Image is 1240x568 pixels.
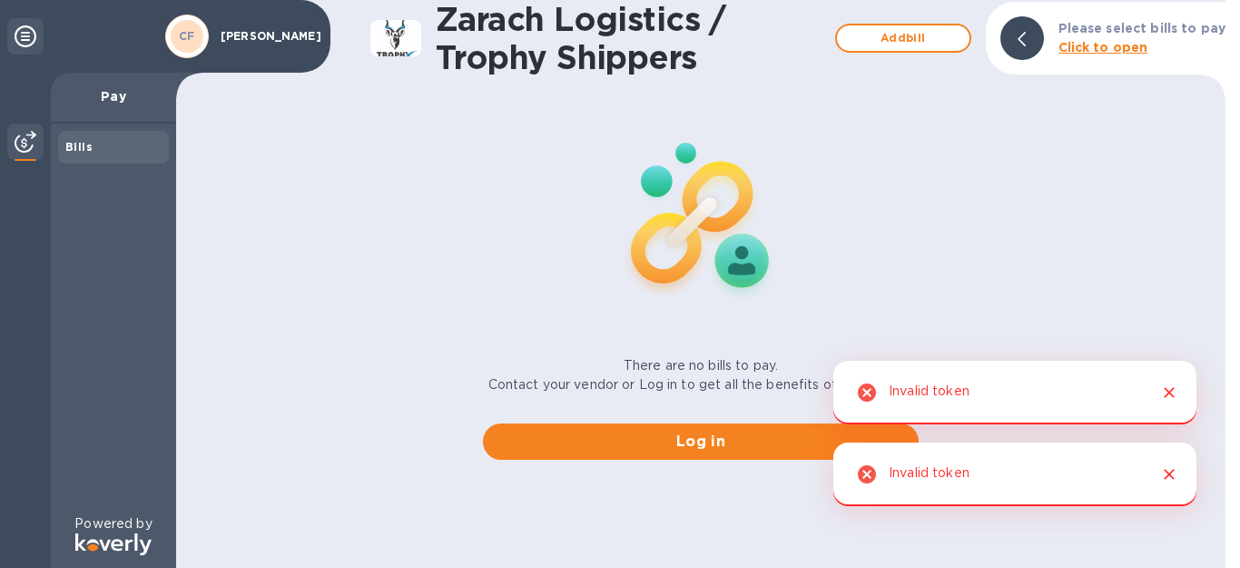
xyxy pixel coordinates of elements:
[488,356,914,394] p: There are no bills to pay. Contact your vendor or Log in to get all the benefits of our system.
[65,140,93,154] b: Bills
[74,514,152,533] p: Powered by
[889,457,969,492] div: Invalid token
[1157,381,1181,404] button: Close
[851,27,955,49] span: Add bill
[1058,21,1225,35] b: Please select bills to pay
[179,29,195,43] b: CF
[221,30,311,43] p: [PERSON_NAME]
[1157,463,1181,486] button: Close
[75,533,152,555] img: Logo
[497,431,904,453] span: Log in
[835,24,971,53] button: Addbill
[1058,40,1148,55] b: Click to open
[65,87,162,105] p: Pay
[889,375,969,410] div: Invalid token
[483,424,919,460] button: Log in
